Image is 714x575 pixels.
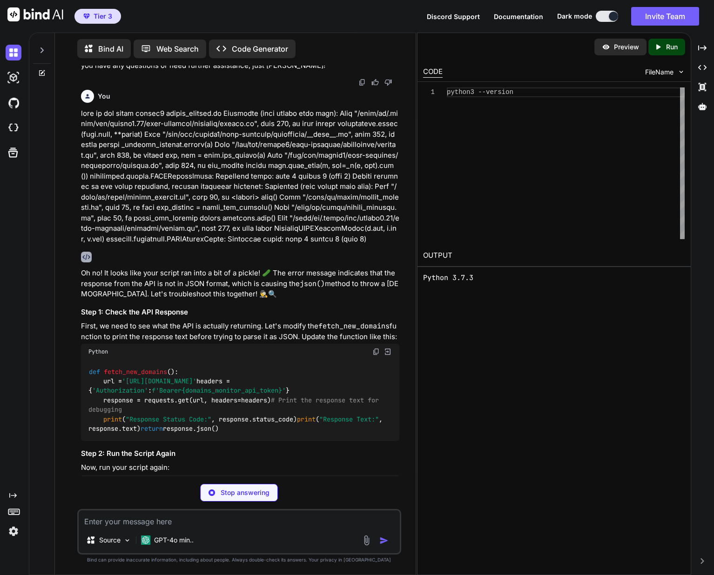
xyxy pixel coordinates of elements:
[423,67,443,78] div: CODE
[98,43,123,54] p: Bind AI
[92,387,148,395] span: 'Authorization'
[6,120,21,136] img: cloudideIcon
[358,79,366,86] img: copy
[300,279,325,288] code: json()
[88,348,108,355] span: Python
[81,108,399,245] p: lore ip dol sitam consec9 adipis_elitsed.do Eiusmodte (inci utlabo etdo magn): Aliq "/enim/ad/.mi...
[427,13,480,20] span: Discord Support
[141,424,163,433] span: return
[126,415,211,423] span: "Response Status Code:"
[122,377,196,385] span: '[URL][DOMAIN_NAME]'
[423,273,685,283] pre: Python 3.7.3
[602,43,610,51] img: preview
[557,12,592,21] span: Dark mode
[645,67,674,77] span: FileName
[494,13,543,20] span: Documentation
[666,42,678,52] p: Run
[371,79,379,86] img: like
[99,535,121,545] p: Source
[77,556,401,563] p: Bind can provide inaccurate information, including about people. Always double-check its answers....
[614,42,639,52] p: Preview
[427,12,480,21] button: Discord Support
[81,307,399,318] h3: Step 1: Check the API Response
[319,415,379,423] span: "Response Text:"
[677,68,685,76] img: chevron down
[423,87,435,97] div: 1
[81,448,399,459] h3: Step 2: Run the Script Again
[372,348,380,355] img: copy
[123,536,131,544] img: Pick Models
[221,488,269,497] p: Stop answering
[6,523,21,539] img: settings
[318,321,390,331] code: fetch_new_domains
[74,9,121,24] button: premiumTier 3
[297,415,316,423] span: print
[384,79,392,86] img: dislike
[379,536,389,545] img: icon
[447,88,513,96] span: python3 --version
[104,368,167,376] span: fetch_new_domains
[81,462,399,473] p: Now, run your script again:
[418,245,691,267] h2: OUTPUT
[81,321,399,342] p: First, we need to see what the API is actually returning. Let's modify the function to print the ...
[182,387,282,395] span: {domains_monitor_api_token}
[154,535,194,545] p: GPT-4o min..
[88,396,383,414] span: # Print the response text for debugging
[81,268,399,300] p: Oh no! It looks like your script ran into a bit of a pickle! 🥒 The error message indicates that t...
[152,387,286,395] span: f'Bearer '
[494,12,543,21] button: Documentation
[98,92,110,101] h6: You
[156,43,199,54] p: Web Search
[83,13,90,19] img: premium
[361,535,372,546] img: attachment
[6,95,21,111] img: githubDark
[631,7,699,26] button: Invite Team
[7,7,63,21] img: Bind AI
[94,12,112,21] span: Tier 3
[232,43,288,54] p: Code Generator
[89,368,100,376] span: def
[141,535,150,545] img: GPT-4o mini
[384,348,392,356] img: Open in Browser
[6,45,21,60] img: darkChat
[6,70,21,86] img: darkAi-studio
[103,415,122,423] span: print
[88,367,386,434] code: (): url = headers = { : } response = requests.get(url, headers=headers) ( , response.status_code)...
